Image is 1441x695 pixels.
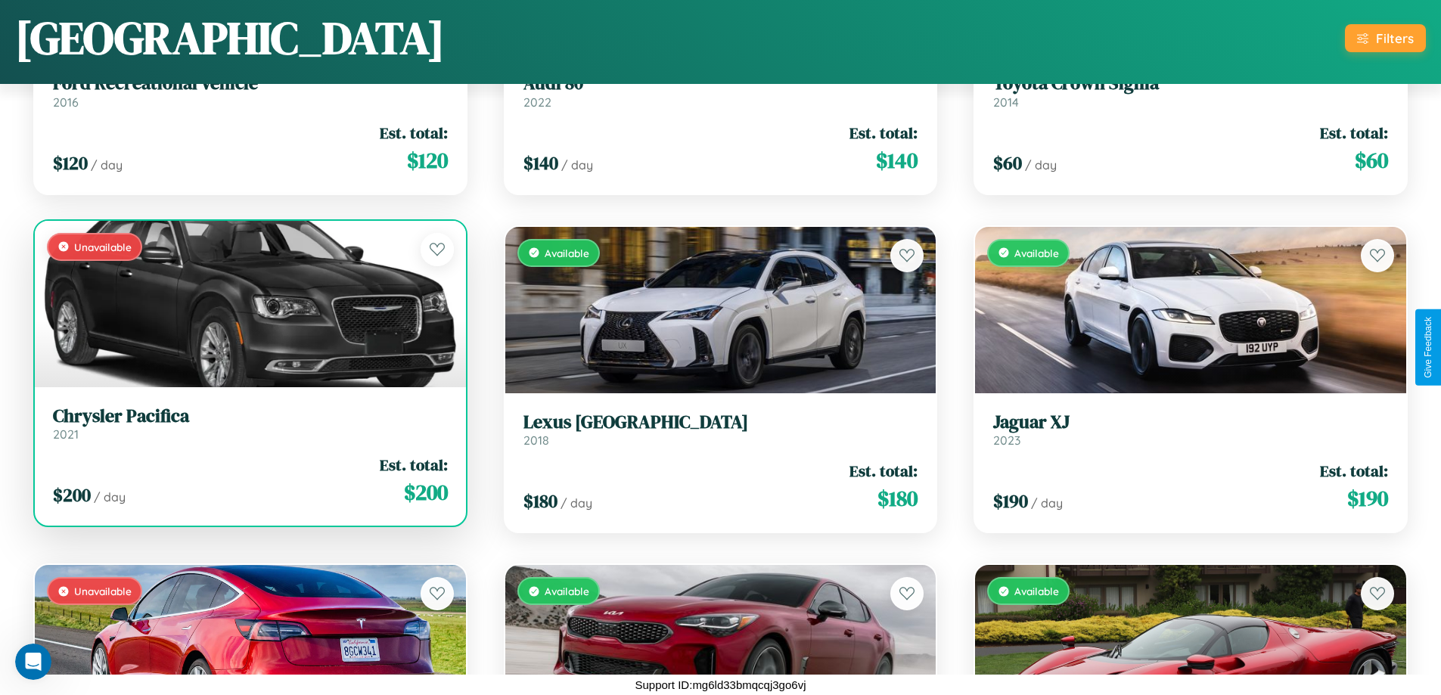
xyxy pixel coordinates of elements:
[877,483,918,513] span: $ 180
[53,427,79,442] span: 2021
[993,73,1388,95] h3: Toyota Crown Signia
[545,247,589,259] span: Available
[91,157,123,172] span: / day
[94,489,126,504] span: / day
[876,145,918,175] span: $ 140
[849,122,918,144] span: Est. total:
[849,460,918,482] span: Est. total:
[993,433,1020,448] span: 2023
[523,95,551,110] span: 2022
[523,433,549,448] span: 2018
[53,95,79,110] span: 2016
[993,411,1388,448] a: Jaguar XJ2023
[1320,122,1388,144] span: Est. total:
[1423,317,1433,378] div: Give Feedback
[635,675,806,695] p: Support ID: mg6ld33bmqcqj3go6vj
[53,150,88,175] span: $ 120
[561,157,593,172] span: / day
[1355,145,1388,175] span: $ 60
[523,150,558,175] span: $ 140
[1014,247,1059,259] span: Available
[523,73,918,110] a: Audi 802022
[1320,460,1388,482] span: Est. total:
[545,585,589,597] span: Available
[53,73,448,95] h3: Ford Recreational Vehicle
[993,95,1019,110] span: 2014
[993,411,1388,433] h3: Jaguar XJ
[15,644,51,680] iframe: Intercom live chat
[53,405,448,442] a: Chrysler Pacifica2021
[1376,30,1414,46] div: Filters
[1345,24,1426,52] button: Filters
[993,73,1388,110] a: Toyota Crown Signia2014
[523,411,918,433] h3: Lexus [GEOGRAPHIC_DATA]
[53,405,448,427] h3: Chrysler Pacifica
[1347,483,1388,513] span: $ 190
[561,495,592,510] span: / day
[407,145,448,175] span: $ 120
[1014,585,1059,597] span: Available
[74,240,132,253] span: Unavailable
[1031,495,1063,510] span: / day
[993,489,1028,513] span: $ 190
[993,150,1022,175] span: $ 60
[380,122,448,144] span: Est. total:
[53,482,91,507] span: $ 200
[523,73,918,95] h3: Audi 80
[1025,157,1057,172] span: / day
[74,585,132,597] span: Unavailable
[523,411,918,448] a: Lexus [GEOGRAPHIC_DATA]2018
[53,73,448,110] a: Ford Recreational Vehicle2016
[15,7,445,69] h1: [GEOGRAPHIC_DATA]
[523,489,557,513] span: $ 180
[404,477,448,507] span: $ 200
[380,454,448,476] span: Est. total:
